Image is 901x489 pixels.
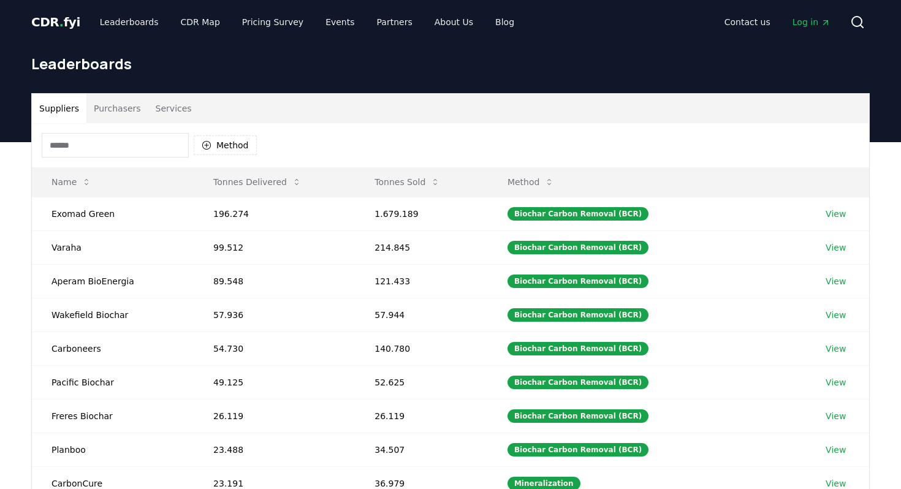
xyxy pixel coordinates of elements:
td: Freres Biochar [32,399,194,433]
td: 34.507 [355,433,488,466]
button: Name [42,170,101,194]
a: View [826,208,846,220]
td: 57.936 [194,298,355,332]
button: Tonnes Delivered [203,170,311,194]
a: Contact us [715,11,780,33]
a: Log in [783,11,840,33]
span: Log in [793,16,831,28]
div: Biochar Carbon Removal (BCR) [508,443,648,457]
td: 26.119 [194,399,355,433]
nav: Main [715,11,840,33]
td: 196.274 [194,197,355,230]
button: Method [498,170,565,194]
span: CDR fyi [31,15,80,29]
td: 49.125 [194,365,355,399]
button: Method [194,135,257,155]
td: Exomad Green [32,197,194,230]
div: Biochar Carbon Removal (BCR) [508,376,648,389]
td: 54.730 [194,332,355,365]
button: Suppliers [32,94,86,123]
td: 140.780 [355,332,488,365]
a: Events [316,11,364,33]
a: CDR.fyi [31,13,80,31]
td: 214.845 [355,230,488,264]
a: View [826,275,846,287]
td: Wakefield Biochar [32,298,194,332]
a: Leaderboards [90,11,169,33]
a: View [826,410,846,422]
button: Services [148,94,199,123]
a: View [826,376,846,389]
td: 52.625 [355,365,488,399]
td: Carboneers [32,332,194,365]
a: View [826,309,846,321]
h1: Leaderboards [31,54,870,74]
a: Partners [367,11,422,33]
td: 89.548 [194,264,355,298]
a: Pricing Survey [232,11,313,33]
td: 57.944 [355,298,488,332]
div: Biochar Carbon Removal (BCR) [508,308,648,322]
div: Biochar Carbon Removal (BCR) [508,342,648,355]
a: View [826,343,846,355]
div: Biochar Carbon Removal (BCR) [508,275,648,288]
a: Blog [485,11,524,33]
td: Varaha [32,230,194,264]
td: 121.433 [355,264,488,298]
td: 1.679.189 [355,197,488,230]
td: 23.488 [194,433,355,466]
div: Biochar Carbon Removal (BCR) [508,207,648,221]
td: Pacific Biochar [32,365,194,399]
nav: Main [90,11,524,33]
td: Planboo [32,433,194,466]
a: View [826,241,846,254]
td: 99.512 [194,230,355,264]
a: CDR Map [171,11,230,33]
div: Biochar Carbon Removal (BCR) [508,409,648,423]
a: About Us [425,11,483,33]
td: 26.119 [355,399,488,433]
td: Aperam BioEnergia [32,264,194,298]
span: . [59,15,64,29]
a: View [826,444,846,456]
button: Tonnes Sold [365,170,450,194]
button: Purchasers [86,94,148,123]
div: Biochar Carbon Removal (BCR) [508,241,648,254]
